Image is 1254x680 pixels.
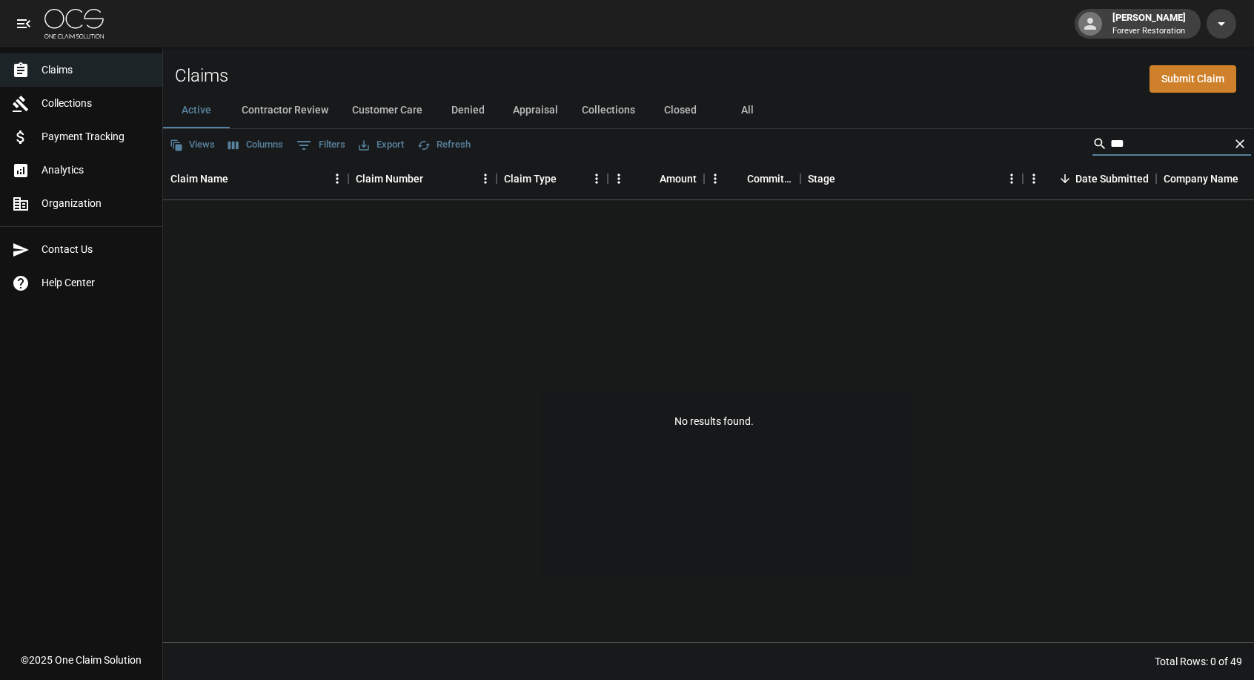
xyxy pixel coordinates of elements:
span: Contact Us [42,242,150,257]
button: Menu [474,168,497,190]
div: Claim Number [356,158,423,199]
div: Committed Amount [747,158,793,199]
button: Menu [608,168,630,190]
button: Menu [1001,168,1023,190]
button: Active [163,93,230,128]
span: Collections [42,96,150,111]
button: Clear [1229,133,1251,155]
div: Date Submitted [1023,158,1156,199]
span: Analytics [42,162,150,178]
button: Closed [647,93,714,128]
button: Menu [1023,168,1045,190]
button: Views [166,133,219,156]
button: Denied [434,93,501,128]
button: All [714,93,780,128]
div: Claim Name [170,158,228,199]
div: dynamic tabs [163,93,1254,128]
div: Total Rows: 0 of 49 [1155,654,1242,669]
button: Sort [228,168,249,189]
button: Select columns [225,133,287,156]
a: Submit Claim [1149,65,1236,93]
span: Claims [42,62,150,78]
span: Help Center [42,275,150,291]
button: Appraisal [501,93,570,128]
div: Amount [660,158,697,199]
div: Search [1092,132,1251,159]
button: Sort [639,168,660,189]
div: Stage [800,158,1023,199]
div: Claim Number [348,158,497,199]
span: Payment Tracking [42,129,150,145]
button: Menu [326,168,348,190]
button: Collections [570,93,647,128]
div: Date Submitted [1075,158,1149,199]
p: Forever Restoration [1112,25,1186,38]
div: [PERSON_NAME] [1107,10,1192,37]
div: Claim Name [163,158,348,199]
div: Committed Amount [704,158,800,199]
button: Menu [704,168,726,190]
button: Refresh [414,133,474,156]
button: Show filters [293,133,349,157]
div: Company Name [1164,158,1238,199]
img: ocs-logo-white-transparent.png [44,9,104,39]
button: Contractor Review [230,93,340,128]
h2: Claims [175,65,228,87]
button: Export [355,133,408,156]
div: © 2025 One Claim Solution [21,653,142,667]
button: Customer Care [340,93,434,128]
div: Claim Type [497,158,608,199]
button: Menu [585,168,608,190]
div: Claim Type [504,158,557,199]
button: Sort [835,168,856,189]
button: Sort [1055,168,1075,189]
button: Sort [726,168,747,189]
div: Amount [608,158,704,199]
button: Sort [423,168,444,189]
button: Sort [557,168,577,189]
span: Organization [42,196,150,211]
button: open drawer [9,9,39,39]
div: Stage [808,158,835,199]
